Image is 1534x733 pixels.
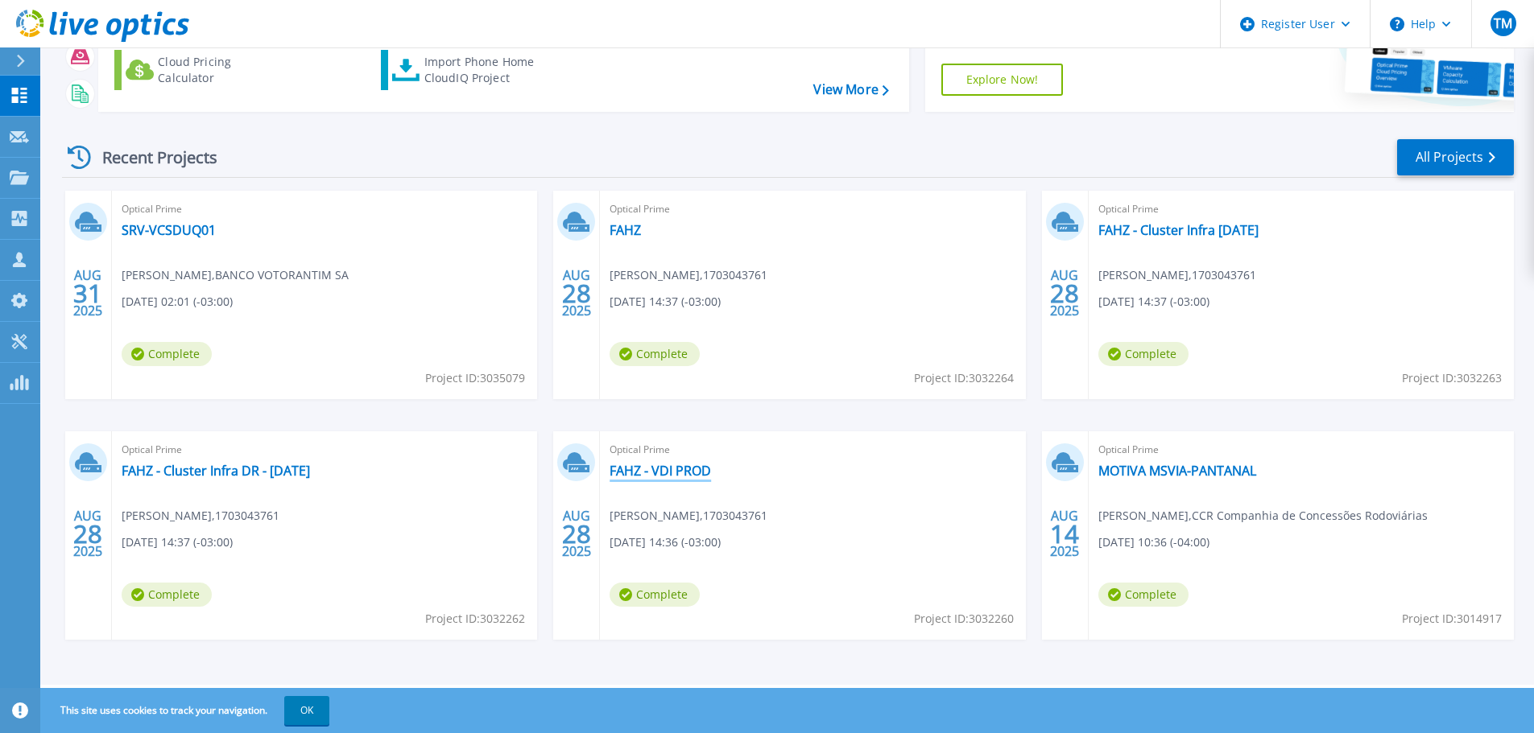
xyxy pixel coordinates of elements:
[1098,266,1256,284] span: [PERSON_NAME] , 1703043761
[610,266,767,284] span: [PERSON_NAME] , 1703043761
[1049,264,1080,323] div: AUG 2025
[610,200,1015,218] span: Optical Prime
[424,54,550,86] div: Import Phone Home CloudIQ Project
[610,293,721,311] span: [DATE] 14:37 (-03:00)
[122,533,233,551] span: [DATE] 14:37 (-03:00)
[610,533,721,551] span: [DATE] 14:36 (-03:00)
[122,463,310,479] a: FAHZ - Cluster Infra DR - [DATE]
[1397,139,1514,175] a: All Projects
[1098,533,1209,551] span: [DATE] 10:36 (-04:00)
[1098,583,1189,607] span: Complete
[610,583,700,607] span: Complete
[562,286,591,300] span: 28
[1098,200,1504,218] span: Optical Prime
[1049,504,1080,563] div: AUG 2025
[122,266,349,284] span: [PERSON_NAME] , BANCO VOTORANTIM SA
[1098,222,1259,238] a: FAHZ - Cluster Infra [DATE]
[561,504,592,563] div: AUG 2025
[425,369,525,387] span: Project ID: 3035079
[72,264,103,323] div: AUG 2025
[1098,342,1189,366] span: Complete
[610,222,641,238] a: FAHZ
[610,507,767,525] span: [PERSON_NAME] , 1703043761
[114,50,294,90] a: Cloud Pricing Calculator
[44,696,329,725] span: This site uses cookies to track your navigation.
[158,54,287,86] div: Cloud Pricing Calculator
[610,342,700,366] span: Complete
[122,200,527,218] span: Optical Prime
[1050,527,1079,541] span: 14
[1098,293,1209,311] span: [DATE] 14:37 (-03:00)
[914,369,1014,387] span: Project ID: 3032264
[62,138,239,177] div: Recent Projects
[122,507,279,525] span: [PERSON_NAME] , 1703043761
[1050,286,1079,300] span: 28
[610,441,1015,459] span: Optical Prime
[122,293,233,311] span: [DATE] 02:01 (-03:00)
[561,264,592,323] div: AUG 2025
[425,610,525,628] span: Project ID: 3032262
[1494,17,1512,30] span: TM
[1402,610,1502,628] span: Project ID: 3014917
[122,583,212,607] span: Complete
[73,527,102,541] span: 28
[73,286,102,300] span: 31
[1098,507,1428,525] span: [PERSON_NAME] , CCR Companhia de Concessões Rodoviárias
[1098,463,1256,479] a: MOTIVA MSVIA-PANTANAL
[610,463,711,479] a: FAHZ - VDI PROD
[941,64,1064,96] a: Explore Now!
[72,504,103,563] div: AUG 2025
[914,610,1014,628] span: Project ID: 3032260
[122,342,212,366] span: Complete
[562,527,591,541] span: 28
[1402,369,1502,387] span: Project ID: 3032263
[122,441,527,459] span: Optical Prime
[813,82,888,97] a: View More
[122,222,216,238] a: SRV-VCSDUQ01
[284,696,329,725] button: OK
[1098,441,1504,459] span: Optical Prime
